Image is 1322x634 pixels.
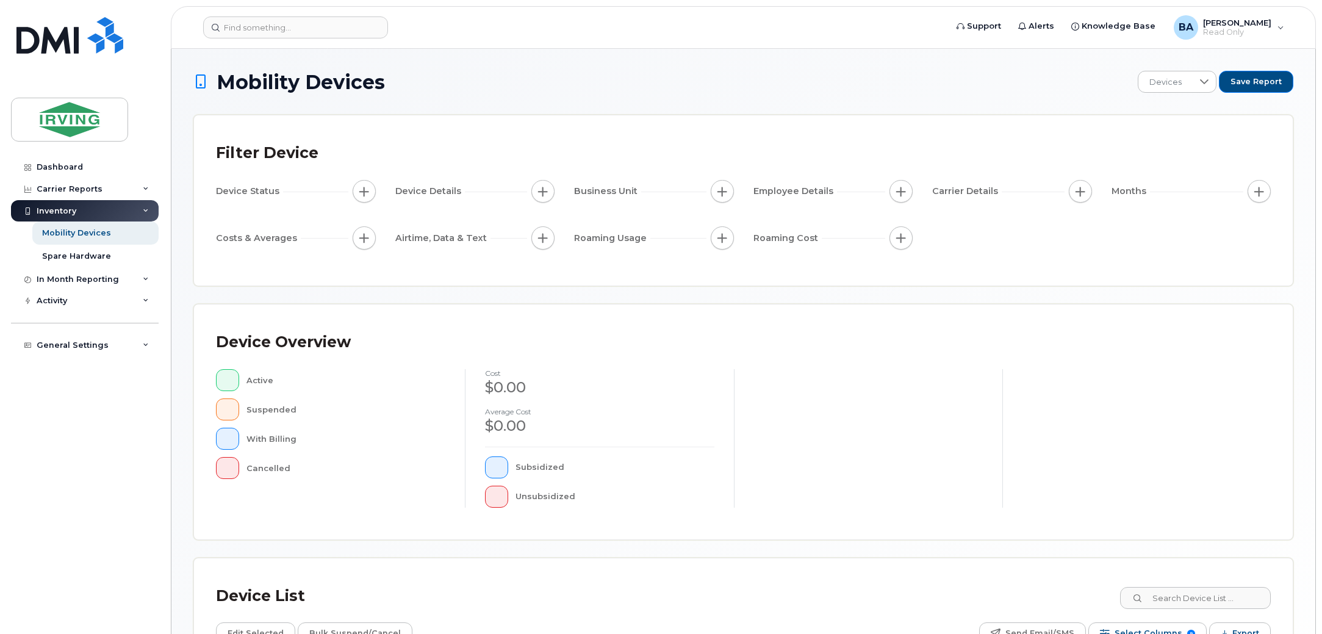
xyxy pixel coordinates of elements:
span: Costs & Averages [216,232,301,245]
div: With Billing [246,428,446,450]
span: Months [1112,185,1150,198]
div: Device Overview [216,326,351,358]
span: Save Report [1230,76,1282,87]
div: Subsidized [516,456,714,478]
span: Roaming Usage [574,232,650,245]
div: $0.00 [485,416,714,436]
span: Airtime, Data & Text [395,232,490,245]
span: Business Unit [574,185,641,198]
h4: cost [485,369,714,377]
span: Mobility Devices [217,71,385,93]
div: Filter Device [216,137,318,169]
div: Unsubsidized [516,486,714,508]
span: Roaming Cost [753,232,822,245]
h4: Average cost [485,408,714,416]
span: Carrier Details [932,185,1002,198]
span: Device Status [216,185,283,198]
input: Search Device List ... [1120,587,1271,609]
div: Active [246,369,446,391]
div: Suspended [246,398,446,420]
span: Device Details [395,185,465,198]
button: Save Report [1219,71,1293,93]
div: Cancelled [246,457,446,479]
span: Employee Details [753,185,837,198]
span: Devices [1138,71,1193,93]
div: $0.00 [485,377,714,398]
div: Device List [216,580,305,612]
